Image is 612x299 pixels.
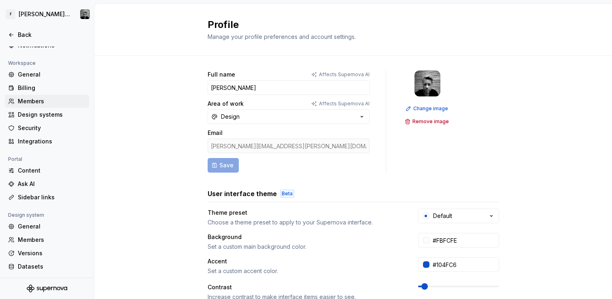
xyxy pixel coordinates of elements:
img: Stan Grootes [80,9,90,19]
a: Datasets [5,260,89,273]
button: Remove image [402,116,453,127]
div: Background [208,233,404,241]
div: Sidebar links [18,193,86,201]
div: Design system [5,210,47,220]
a: Ask AI [5,177,89,190]
input: #FFFFFF [429,233,499,248]
div: Portal [5,154,25,164]
div: Contrast [208,283,404,291]
input: #104FC6 [429,257,499,272]
svg: Supernova Logo [27,284,67,293]
div: Theme preset [208,209,404,217]
div: Beta [280,190,294,198]
span: Change image [413,105,448,112]
a: Members [5,95,89,108]
button: Change image [403,103,452,114]
a: Content [5,164,89,177]
h3: User interface theme [208,189,277,199]
div: Versions [18,249,86,257]
div: Documentation [18,276,86,284]
a: Integrations [5,135,89,148]
div: Ask AI [18,180,86,188]
label: Email [208,129,223,137]
img: Stan Grootes [414,70,440,96]
a: General [5,68,89,81]
div: Design [221,113,240,121]
div: Workspace [5,58,39,68]
div: Billing [18,84,86,92]
div: Accent [208,257,404,265]
a: Versions [5,247,89,260]
p: Affects Supernova AI [319,100,370,107]
a: General [5,220,89,233]
span: Remove image [412,118,449,125]
div: Set a custom main background color. [208,243,404,251]
div: Datasets [18,263,86,271]
div: Set a custom accent color. [208,267,404,275]
div: General [18,70,86,79]
h2: Profile [208,18,489,31]
div: Back [18,31,86,39]
div: General [18,222,86,231]
div: Members [18,97,86,105]
div: [PERSON_NAME] UI [19,10,70,18]
div: Members [18,236,86,244]
a: Design systems [5,108,89,121]
a: Back [5,28,89,41]
a: Security [5,122,89,135]
a: Documentation [5,273,89,286]
div: F [6,9,15,19]
label: Full name [208,70,235,79]
button: F[PERSON_NAME] UIStan Grootes [2,5,92,23]
a: Members [5,233,89,246]
div: Security [18,124,86,132]
div: Integrations [18,137,86,145]
label: Area of work [208,100,244,108]
button: Default [418,209,499,223]
p: Affects Supernova AI [319,71,370,78]
div: Content [18,167,86,175]
span: Manage your profile preferences and account settings. [208,33,356,40]
div: Design systems [18,111,86,119]
a: Billing [5,81,89,94]
div: Default [433,212,452,220]
a: Sidebar links [5,191,89,204]
div: Choose a theme preset to apply to your Supernova interface. [208,218,404,226]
